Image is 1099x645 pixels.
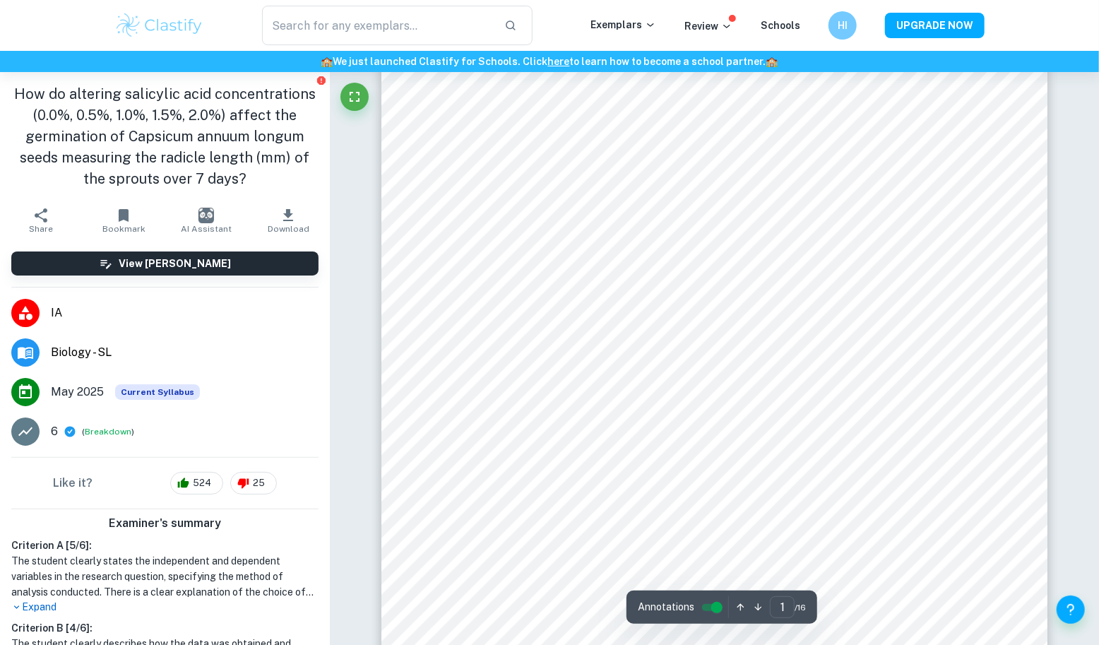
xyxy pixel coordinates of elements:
[119,256,231,271] h6: View [PERSON_NAME]
[795,601,806,614] span: / 16
[247,201,330,240] button: Download
[340,83,369,111] button: Fullscreen
[165,201,247,240] button: AI Assistant
[1057,596,1085,624] button: Help and Feedback
[262,6,493,45] input: Search for any exemplars...
[761,20,800,31] a: Schools
[828,11,857,40] button: HI
[102,224,145,234] span: Bookmark
[766,56,778,67] span: 🏫
[51,384,104,401] span: May 2025
[316,75,327,85] button: Report issue
[11,553,319,600] h1: The student clearly states the independent and dependent variables in the research question, spec...
[684,18,732,34] p: Review
[885,13,985,38] button: UPGRADE NOW
[245,476,273,490] span: 25
[51,304,319,321] span: IA
[51,344,319,361] span: Biology - SL
[85,425,131,438] button: Breakdown
[548,56,570,67] a: here
[11,620,319,636] h6: Criterion B [ 4 / 6 ]:
[638,600,694,615] span: Annotations
[11,538,319,553] h6: Criterion A [ 5 / 6 ]:
[268,224,309,234] span: Download
[29,224,53,234] span: Share
[835,18,851,33] h6: HI
[230,472,277,495] div: 25
[115,384,200,400] span: Current Syllabus
[590,17,656,32] p: Exemplars
[11,83,319,189] h1: How do altering salicylic acid concentrations (0.0%, 0.5%, 1.0%, 1.5%, 2.0%) affect the germinati...
[82,425,134,439] span: ( )
[181,224,232,234] span: AI Assistant
[11,600,319,615] p: Expand
[6,515,324,532] h6: Examiner's summary
[170,472,223,495] div: 524
[11,252,319,276] button: View [PERSON_NAME]
[3,54,1096,69] h6: We just launched Clastify for Schools. Click to learn how to become a school partner.
[51,423,58,440] p: 6
[114,11,204,40] img: Clastify logo
[185,476,219,490] span: 524
[115,384,200,400] div: This exemplar is based on the current syllabus. Feel free to refer to it for inspiration/ideas wh...
[83,201,165,240] button: Bookmark
[321,56,333,67] span: 🏫
[198,208,214,223] img: AI Assistant
[53,475,93,492] h6: Like it?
